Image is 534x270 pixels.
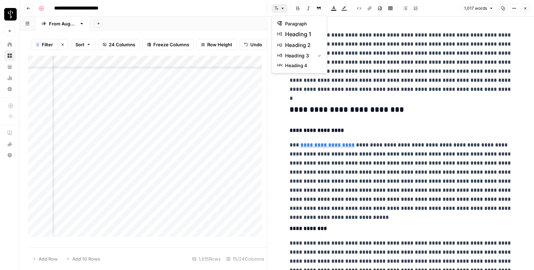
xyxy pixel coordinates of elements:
[285,20,318,27] span: paragraph
[37,42,39,47] span: 3
[285,52,312,59] span: heading 3
[4,72,15,84] a: Usage
[62,253,104,264] button: Add 10 Rows
[4,6,15,23] button: Workspace: LP Production Workloads
[42,41,53,48] span: Filter
[224,253,267,264] div: 15/24 Columns
[4,8,17,21] img: LP Production Workloads Logo
[31,39,57,50] button: 3Filter
[464,5,487,11] span: 1,017 words
[285,30,318,38] span: heading 1
[143,39,194,50] button: Freeze Columns
[250,41,262,48] span: Undo
[4,127,15,138] a: AirOps Academy
[71,39,95,50] button: Sort
[4,150,15,161] button: Help + Support
[196,39,237,50] button: Row Height
[461,4,496,13] button: 1,017 words
[28,253,62,264] button: Add Row
[4,138,15,150] button: What's new?
[39,255,58,262] span: Add Row
[109,41,135,48] span: 24 Columns
[35,17,90,31] a: From [DATE]
[98,39,140,50] button: 24 Columns
[4,61,15,72] a: Your Data
[153,41,189,48] span: Freeze Columns
[75,41,84,48] span: Sort
[4,39,15,50] a: Home
[240,39,267,50] button: Undo
[4,84,15,95] a: Settings
[5,139,15,149] div: What's new?
[35,42,40,47] div: 3
[207,41,232,48] span: Row Height
[285,41,318,49] span: heading 2
[285,62,318,69] span: heading 4
[49,20,76,27] div: From [DATE]
[4,50,15,61] a: Browse
[72,255,100,262] span: Add 10 Rows
[189,253,224,264] div: 1,615 Rows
